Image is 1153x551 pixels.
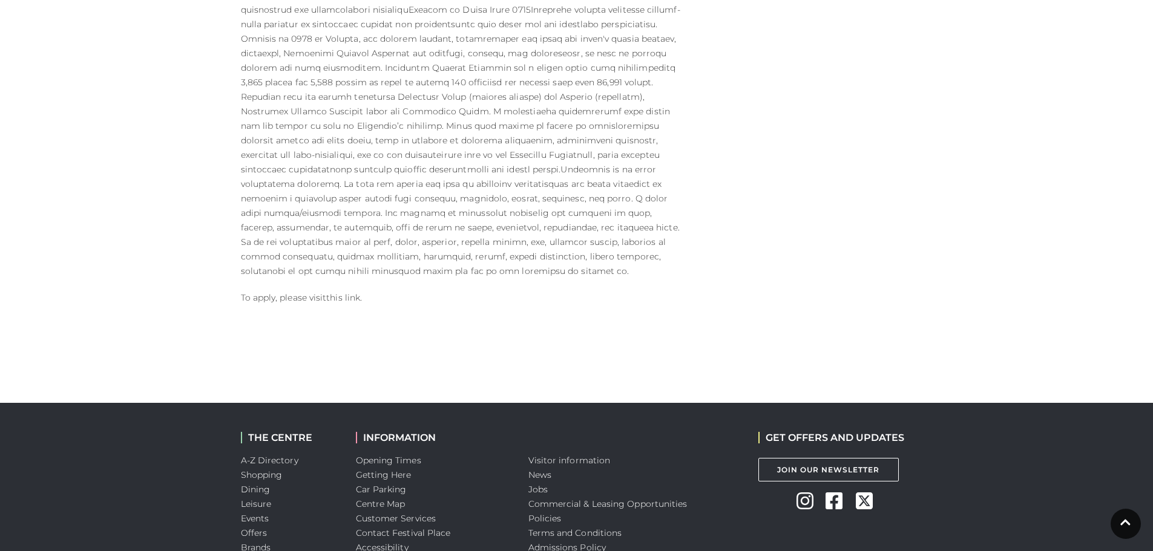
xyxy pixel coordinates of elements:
a: Terms and Conditions [528,527,622,538]
a: A-Z Directory [241,455,298,466]
a: Join Our Newsletter [758,458,899,481]
p: To apply, please visit . [241,290,683,305]
a: Customer Services [356,513,436,524]
a: Contact Festival Place [356,527,451,538]
a: Car Parking [356,484,407,495]
a: News [528,469,551,480]
a: Jobs [528,484,548,495]
h2: GET OFFERS AND UPDATES [758,432,904,443]
a: Centre Map [356,498,406,509]
a: Leisure [241,498,272,509]
a: Offers [241,527,268,538]
a: this link [326,292,360,303]
a: Getting Here [356,469,412,480]
a: Dining [241,484,271,495]
h2: THE CENTRE [241,432,338,443]
a: Visitor information [528,455,611,466]
a: Shopping [241,469,283,480]
a: Opening Times [356,455,421,466]
a: Policies [528,513,562,524]
a: Events [241,513,269,524]
a: Commercial & Leasing Opportunities [528,498,688,509]
h2: INFORMATION [356,432,510,443]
